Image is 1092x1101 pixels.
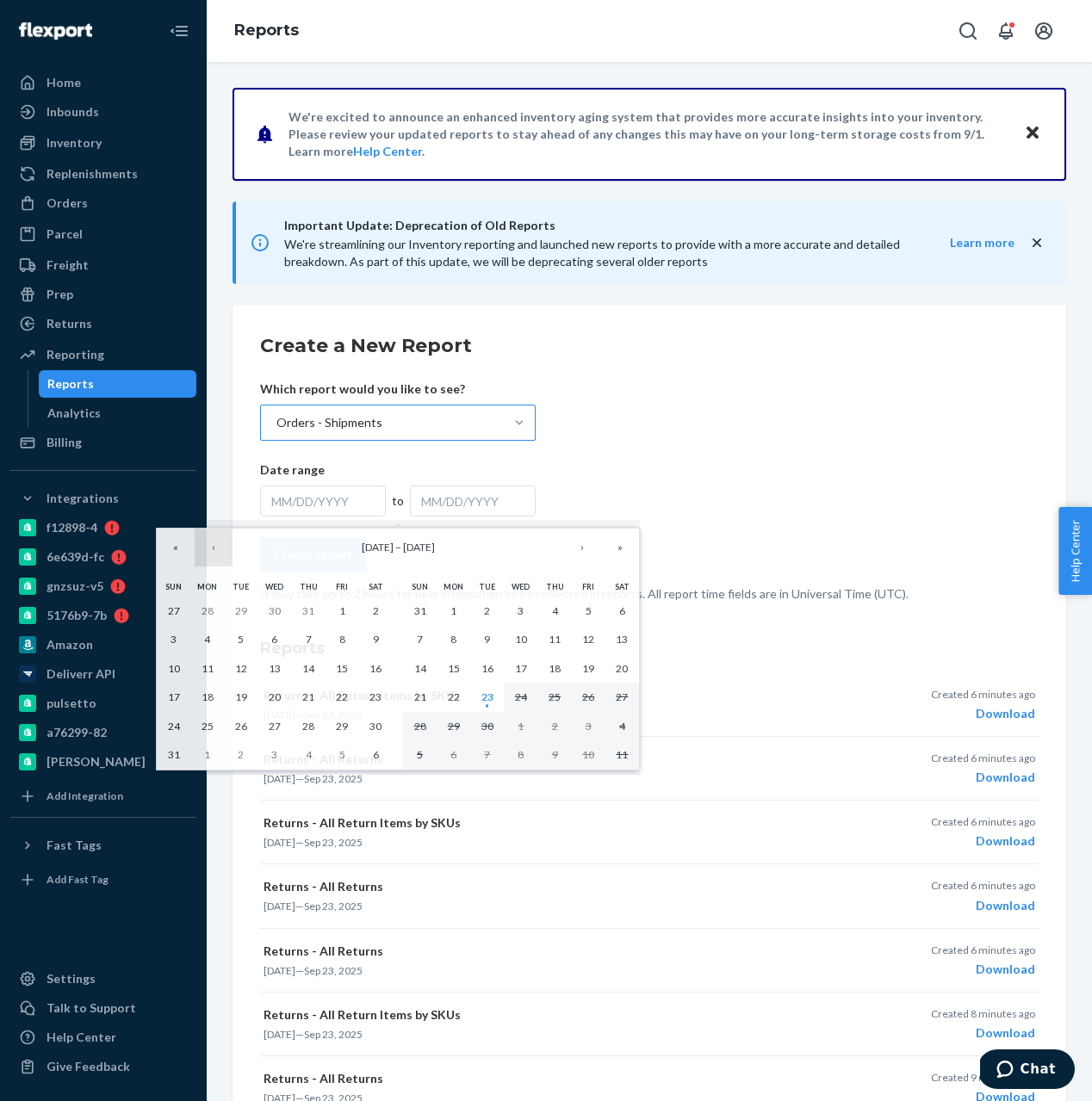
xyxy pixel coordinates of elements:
h2: Create a New Report [260,332,1039,360]
button: [DATE] – [DATE] [233,529,563,566]
button: Close [1021,121,1044,146]
abbr: September 6, 2025 [373,748,379,761]
abbr: Sunday [412,582,428,591]
p: Created 6 minutes ago [931,814,1035,829]
div: Talk to Support [47,999,136,1017]
abbr: September 13, 2025 [616,633,628,646]
button: September 17, 2025 [504,654,537,683]
abbr: July 27, 2025 [168,604,180,617]
button: September 16, 2025 [470,654,504,683]
abbr: September 6, 2025 [619,604,625,617]
div: 6e639d-fc [47,548,104,566]
button: August 12, 2025 [224,654,257,683]
button: Returns - All Returns[DATE]—Sep 23, 2025Created 6 minutes agoDownload [260,864,1039,928]
abbr: August 10, 2025 [168,662,180,675]
abbr: August 23, 2025 [369,690,382,703]
iframe: Opens a widget where you can chat to one of our agents [980,1049,1075,1092]
abbr: August 19, 2025 [235,690,247,703]
abbr: August 13, 2025 [269,662,281,675]
a: Reporting [10,341,196,368]
a: pulsetto [10,690,196,717]
p: Created 6 minutes ago [931,878,1035,893]
button: August 19, 2025 [224,683,257,712]
a: Home [10,69,196,96]
button: Help Center [1058,507,1092,595]
p: Returns - All Returns [264,943,772,960]
button: August 7, 2025 [292,625,326,654]
abbr: September 28, 2025 [414,720,426,733]
time: [DATE] [264,772,295,785]
p: Returns - All Return Items by SKUs [264,1006,772,1024]
button: close [1028,234,1045,252]
div: Returns [47,315,92,332]
button: August 29, 2025 [326,712,359,741]
a: Inventory [10,129,196,157]
button: July 30, 2025 [257,597,291,626]
span: – [394,541,403,554]
p: — [264,963,772,978]
abbr: August 9, 2025 [373,633,379,646]
div: Freight [47,257,89,274]
abbr: September 5, 2025 [586,604,592,617]
a: Amazon [10,631,196,659]
abbr: September 27, 2025 [616,690,628,703]
p: — [264,1027,772,1042]
div: Amazon [47,636,93,653]
button: August 10, 2025 [157,654,190,683]
div: Integrations [47,490,119,507]
button: August 22, 2025 [326,683,359,712]
abbr: September 26, 2025 [582,690,594,703]
abbr: September 30, 2025 [481,720,493,733]
div: Settings [47,970,96,987]
div: Download [931,897,1035,914]
abbr: September 12, 2025 [582,633,594,646]
a: Deliverr API [10,660,196,688]
p: — [264,771,772,786]
button: August 1, 2025 [326,597,359,626]
div: Replenishments [47,165,138,182]
button: August 24, 2025 [157,712,190,741]
abbr: July 28, 2025 [202,604,214,617]
abbr: October 5, 2025 [417,748,423,761]
div: Download [931,769,1035,786]
abbr: August 8, 2025 [339,633,345,646]
abbr: August 25, 2025 [202,720,214,733]
abbr: August 20, 2025 [269,690,281,703]
div: Home [47,74,81,91]
abbr: September 3, 2025 [271,748,277,761]
div: Reporting [47,346,104,363]
abbr: September 25, 2025 [549,690,561,703]
button: September 3, 2025 [257,740,291,770]
abbr: August 17, 2025 [168,690,180,703]
div: Orders - Shipments [276,414,382,431]
button: Talk to Support [10,994,196,1022]
button: August 9, 2025 [359,625,393,654]
button: August 3, 2025 [157,625,190,654]
div: Fast Tags [47,837,102,854]
abbr: September 1, 2025 [450,604,456,617]
div: f12898-4 [47,519,97,536]
time: [DATE] [264,836,295,849]
button: September 13, 2025 [605,625,639,654]
abbr: September 10, 2025 [515,633,527,646]
div: Inbounds [47,103,99,121]
button: August 28, 2025 [292,712,326,741]
abbr: August 1, 2025 [339,604,345,617]
time: Sep 23, 2025 [304,964,363,977]
div: Inventory [47,134,102,152]
button: September 14, 2025 [403,654,437,683]
time: [DATE] [264,900,295,912]
a: Analytics [39,399,197,427]
abbr: August 18, 2025 [202,690,214,703]
button: August 8, 2025 [326,625,359,654]
button: Returns - All Returns[DATE]—Sep 23, 2025Created 6 minutes agoDownload [260,737,1039,801]
div: Download [931,705,1035,722]
button: July 27, 2025 [157,597,190,626]
div: [PERSON_NAME] [47,753,146,770]
p: Created 9 minutes ago [931,1070,1035,1085]
abbr: August 15, 2025 [336,662,348,675]
div: to [386,492,411,510]
abbr: August 7, 2025 [306,633,312,646]
a: Prep [10,281,196,308]
div: MM/DD/YYYY [260,486,386,516]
